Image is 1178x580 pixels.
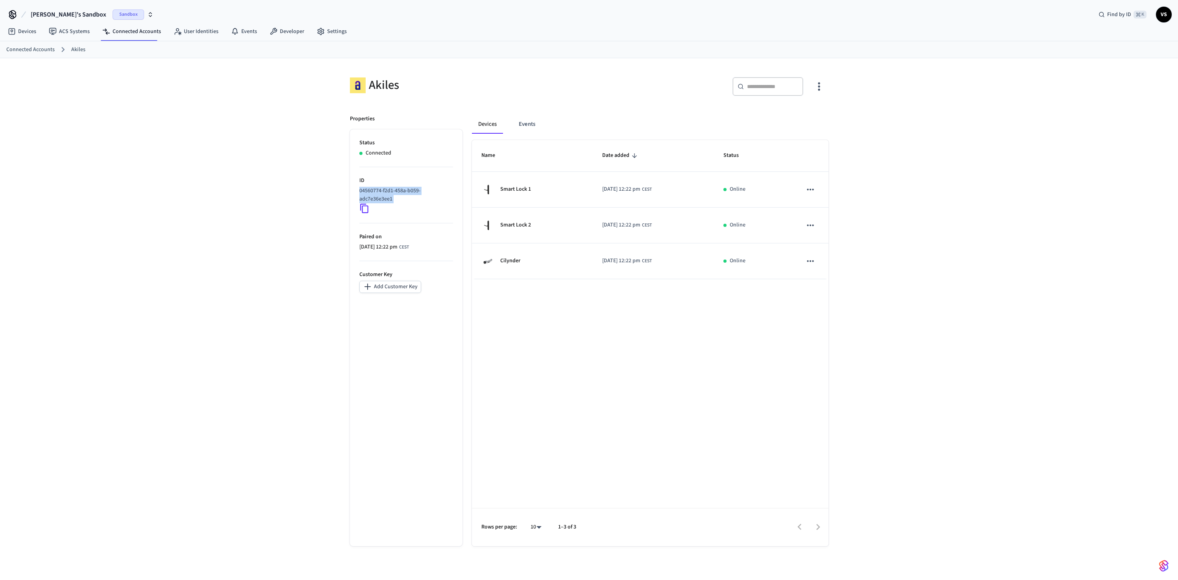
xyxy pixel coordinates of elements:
[527,521,546,533] div: 10
[43,24,96,39] a: ACS Systems
[359,281,421,293] button: Add Customer Key
[602,221,652,229] div: Europe/Belgrade
[1159,560,1169,572] img: SeamLogoGradient.69752ec5.svg
[730,221,745,229] p: Online
[350,77,366,93] img: Akiles Logo, Square
[602,185,640,193] span: [DATE] 12:22 pm
[723,149,749,162] span: Status
[602,185,652,193] div: Europe/Belgrade
[481,219,494,232] img: Akiles Roomlock
[366,149,391,157] p: Connected
[359,243,398,251] span: [DATE] 12:22 pm
[642,222,652,229] span: CEST
[730,185,745,193] p: Online
[96,24,167,39] a: Connected Accounts
[399,244,409,251] span: CEST
[71,46,85,54] a: Akiles
[359,139,453,147] p: Status
[481,523,517,531] p: Rows per page:
[642,258,652,265] span: CEST
[350,115,375,123] p: Properties
[359,187,450,203] p: 04560774-f2d1-458a-b059-adc7e36e3ee1
[1157,7,1171,22] span: VS
[558,523,576,531] p: 1–3 of 3
[730,257,745,265] p: Online
[359,243,409,251] div: Europe/Belgrade
[481,183,494,196] img: Akiles Roomlock
[642,186,652,193] span: CEST
[602,257,652,265] div: Europe/Belgrade
[500,221,531,229] p: Smart Lock 2
[359,177,453,185] p: ID
[2,24,43,39] a: Devices
[1156,7,1172,22] button: VS
[359,271,453,279] p: Customer Key
[481,255,494,267] img: Akiles Cylinder
[500,257,520,265] p: Cilynder
[1134,11,1147,18] span: ⌘ K
[602,221,640,229] span: [DATE] 12:22 pm
[350,77,584,93] div: Akiles
[512,115,542,134] button: Events
[602,257,640,265] span: [DATE] 12:22 pm
[31,10,106,19] span: [PERSON_NAME]'s Sandbox
[602,149,640,162] span: Date added
[481,149,505,162] span: Name
[472,140,828,279] table: sticky table
[311,24,353,39] a: Settings
[263,24,311,39] a: Developer
[167,24,225,39] a: User Identities
[113,9,144,20] span: Sandbox
[472,115,828,134] div: connected account tabs
[472,115,503,134] button: Devices
[500,185,531,193] p: Smart Lock 1
[1092,7,1153,22] div: Find by ID⌘ K
[6,46,55,54] a: Connected Accounts
[225,24,263,39] a: Events
[359,233,453,241] p: Paired on
[1107,11,1131,18] span: Find by ID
